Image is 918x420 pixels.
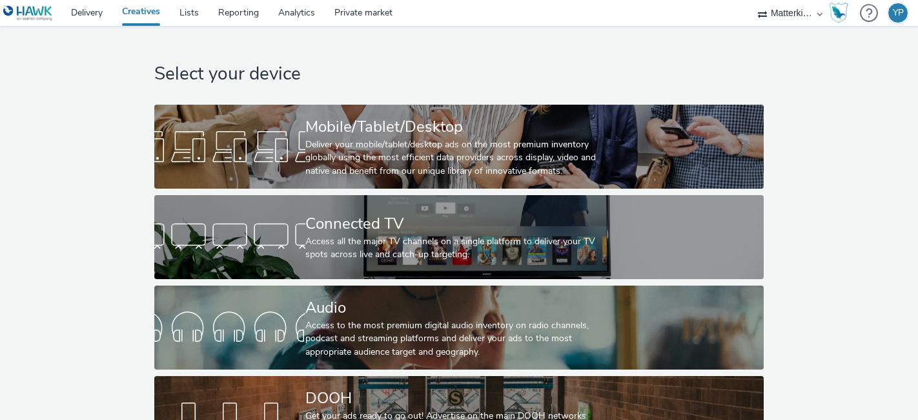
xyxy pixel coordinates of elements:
a: AudioAccess to the most premium digital audio inventory on radio channels, podcast and streaming ... [154,286,763,370]
div: Deliver your mobile/tablet/desktop ads on the most premium inventory globally using the most effi... [305,138,607,178]
div: DOOH [305,387,607,410]
div: YP [893,3,904,23]
div: Access all the major TV channels on a single platform to deliver your TV spots across live and ca... [305,235,607,262]
div: Mobile/Tablet/Desktop [305,116,607,138]
a: Mobile/Tablet/DesktopDeliver your mobile/tablet/desktop ads on the most premium inventory globall... [154,105,763,189]
div: Audio [305,297,607,319]
img: Hawk Academy [829,3,848,23]
h1: Select your device [154,62,763,87]
a: Hawk Academy [829,3,853,23]
img: undefined Logo [3,5,53,21]
a: Connected TVAccess all the major TV channels on a single platform to deliver your TV spots across... [154,195,763,279]
div: Connected TV [305,213,607,235]
div: Access to the most premium digital audio inventory on radio channels, podcast and streaming platf... [305,319,607,359]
